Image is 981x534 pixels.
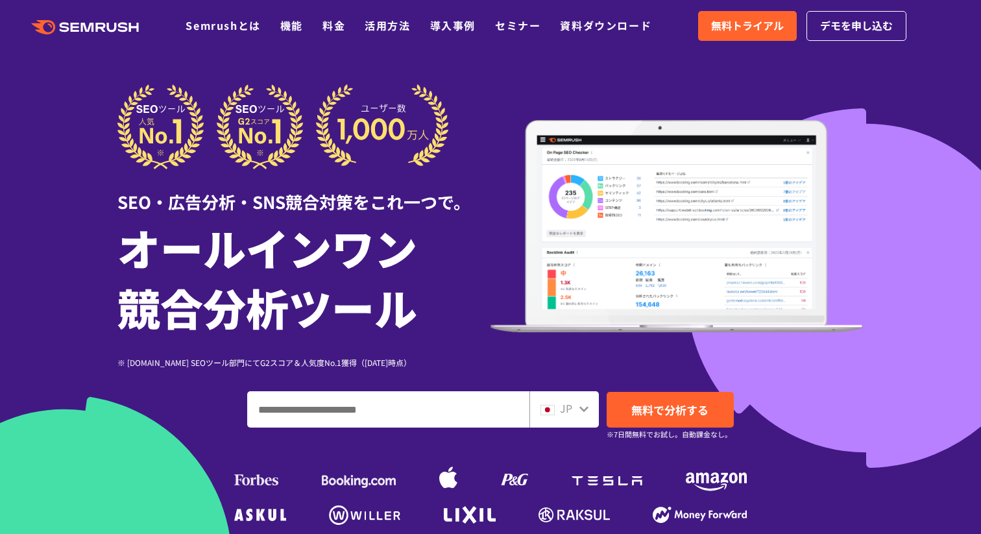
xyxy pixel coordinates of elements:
a: 無料トライアル [698,11,797,41]
a: 資料ダウンロード [560,18,651,33]
span: 無料で分析する [631,402,708,418]
span: 無料トライアル [711,18,784,34]
input: ドメイン、キーワードまたはURLを入力してください [248,392,529,427]
a: デモを申し込む [806,11,906,41]
h1: オールインワン 競合分析ツール [117,217,490,337]
a: セミナー [495,18,540,33]
a: 導入事例 [430,18,476,33]
a: 無料で分析する [607,392,734,428]
div: SEO・広告分析・SNS競合対策をこれ一つで。 [117,169,490,214]
a: 機能 [280,18,303,33]
span: デモを申し込む [820,18,893,34]
small: ※7日間無料でお試し。自動課金なし。 [607,428,732,441]
a: 活用方法 [365,18,410,33]
a: Semrushとは [186,18,260,33]
span: JP [560,400,572,416]
a: 料金 [322,18,345,33]
div: ※ [DOMAIN_NAME] SEOツール部門にてG2スコア＆人気度No.1獲得（[DATE]時点） [117,356,490,369]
